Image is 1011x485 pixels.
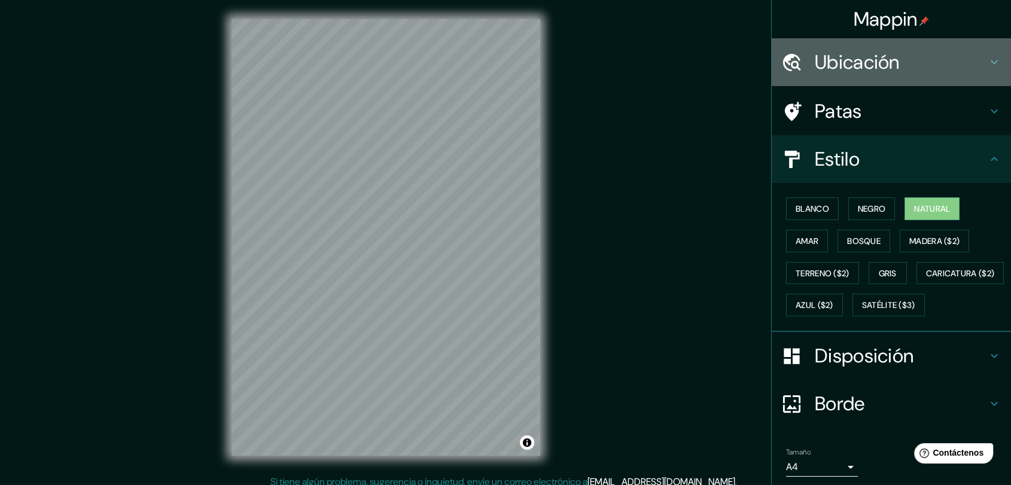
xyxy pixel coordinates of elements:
div: A4 [786,457,858,477]
button: Caricatura ($2) [916,262,1004,285]
font: Azul ($2) [796,300,833,311]
div: Patas [772,87,1011,135]
button: Bosque [838,230,890,252]
button: Terreno ($2) [786,262,859,285]
div: Disposición [772,332,1011,380]
div: Ubicación [772,38,1011,86]
font: Natural [914,203,950,214]
button: Satélite ($3) [852,294,925,316]
button: Blanco [786,197,839,220]
font: Bosque [847,236,881,246]
font: Ubicación [815,50,900,75]
font: Gris [879,268,897,279]
font: Tamaño [786,447,811,457]
canvas: Mapa [232,19,540,456]
div: Borde [772,380,1011,428]
font: Blanco [796,203,829,214]
font: A4 [786,460,798,473]
font: Satélite ($3) [862,300,915,311]
iframe: Lanzador de widgets de ayuda [905,438,998,472]
font: Amar [796,236,818,246]
button: Activar o desactivar atribución [520,435,534,450]
font: Negro [858,203,886,214]
button: Gris [869,262,907,285]
font: Caricatura ($2) [926,268,995,279]
button: Azul ($2) [786,294,843,316]
font: Borde [815,391,865,416]
div: Estilo [772,135,1011,183]
button: Amar [786,230,828,252]
button: Natural [905,197,960,220]
font: Estilo [815,147,860,172]
font: Terreno ($2) [796,268,849,279]
button: Negro [848,197,896,220]
font: Madera ($2) [909,236,960,246]
font: Disposición [815,343,913,368]
button: Madera ($2) [900,230,969,252]
font: Patas [815,99,862,124]
font: Mappin [854,7,918,32]
img: pin-icon.png [919,16,929,26]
